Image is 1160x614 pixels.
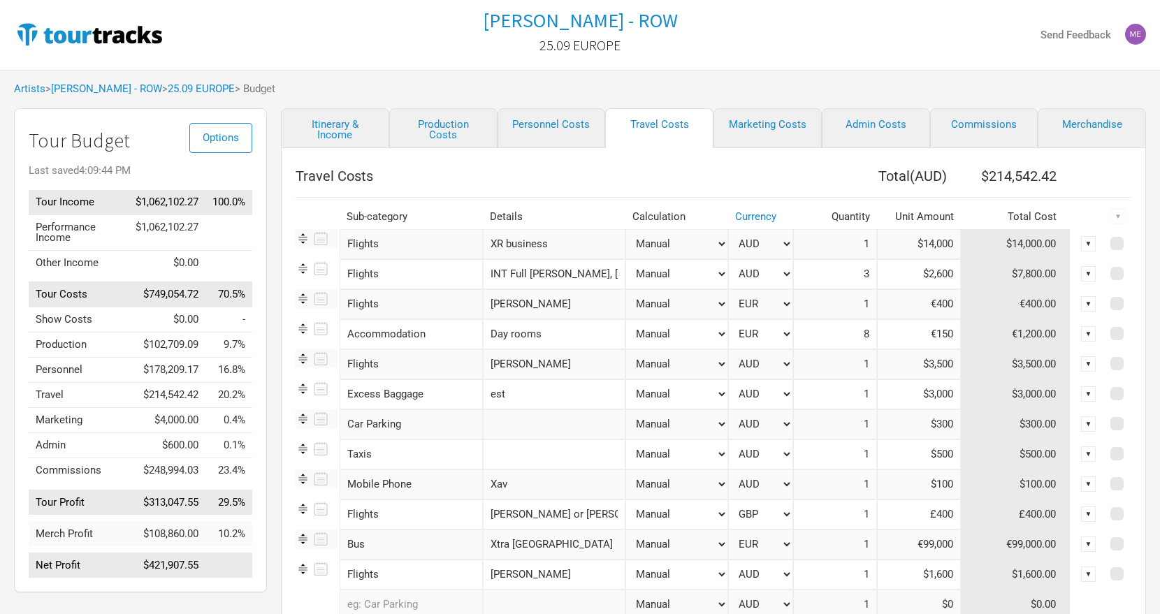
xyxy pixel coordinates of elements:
[205,490,252,515] td: Tour Profit as % of Tour Income
[483,259,626,289] input: INT Full Paul, Jackson, Lachy,
[961,289,1071,319] td: €400.00
[189,123,252,153] button: Options
[1081,536,1096,552] div: ▼
[296,502,310,516] img: Re-order
[296,441,310,456] img: Re-order
[129,553,205,578] td: $421,907.55
[483,529,626,560] input: Xtra Spain
[1125,24,1146,45] img: Mel
[483,349,626,379] input: Nathan
[340,319,483,349] div: Accommodation
[203,131,239,144] span: Options
[961,205,1071,229] th: Total Cost
[205,358,252,383] td: Personnel as % of Tour Income
[793,205,877,229] th: Quantity
[340,289,483,319] div: Flights
[29,214,129,250] td: Performance Income
[296,381,310,396] img: Re-order
[340,469,483,499] div: Mobile Phone
[129,250,205,275] td: $0.00
[29,490,129,515] td: Tour Profit
[29,383,129,408] td: Travel
[129,190,205,215] td: $1,062,102.27
[1041,29,1111,41] strong: Send Feedback
[1081,506,1096,522] div: ▼
[129,490,205,515] td: $313,047.55
[205,458,252,483] td: Commissions as % of Tour Income
[961,162,1071,190] th: $214,542.42
[235,84,275,94] span: > Budget
[281,108,389,148] a: Itinerary & Income
[340,439,483,469] div: Taxis
[296,532,310,546] img: Re-order
[793,162,961,190] th: Total ( AUD )
[296,472,310,486] img: Re-order
[483,289,626,319] input: Guillaume
[340,529,483,560] div: Bus
[340,205,483,229] th: Sub-category
[14,20,165,48] img: TourTracks
[340,349,483,379] div: Flights
[29,130,252,152] h1: Tour Budget
[1081,356,1096,372] div: ▼
[129,458,205,483] td: $248,994.03
[625,205,728,229] th: Calculation
[1081,446,1096,462] div: ▼
[129,307,205,332] td: $0.00
[1081,266,1096,282] div: ▼
[483,229,626,259] input: XR business
[29,458,129,483] td: Commissions
[168,82,235,95] a: 25.09 EUROPE
[162,84,235,94] span: >
[205,190,252,215] td: Tour Income as % of Tour Income
[340,560,483,590] div: Flights
[961,229,1071,259] td: $14,000.00
[1081,386,1096,402] div: ▼
[129,408,205,433] td: $4,000.00
[296,321,310,336] img: Re-order
[961,409,1071,439] td: $300.00
[1081,476,1096,492] div: ▼
[1081,236,1096,251] div: ▼
[29,250,129,275] td: Other Income
[340,259,483,289] div: Flights
[29,190,129,215] td: Tour Income
[1081,567,1096,582] div: ▼
[29,307,129,332] td: Show Costs
[129,433,205,458] td: $600.00
[129,214,205,250] td: $1,062,102.27
[296,351,310,366] img: Re-order
[205,214,252,250] td: Performance Income as % of Tour Income
[205,250,252,275] td: Other Income as % of Tour Income
[29,553,129,578] td: Net Profit
[51,82,162,95] a: [PERSON_NAME] - ROW
[205,522,252,546] td: Merch Profit as % of Tour Income
[483,560,626,590] input: Josh
[930,108,1038,148] a: Commissions
[340,499,483,529] div: Flights
[961,499,1071,529] td: £400.00
[29,408,129,433] td: Marketing
[129,383,205,408] td: $214,542.42
[877,205,961,229] th: Unit Amount
[389,108,498,148] a: Production Costs
[296,291,310,306] img: Re-order
[735,210,776,223] a: Currency
[29,433,129,458] td: Admin
[205,383,252,408] td: Travel as % of Tour Income
[14,82,45,95] a: Artists
[129,282,205,307] td: $749,054.72
[483,10,678,31] a: [PERSON_NAME] - ROW
[961,469,1071,499] td: $100.00
[296,411,310,426] img: Re-order
[961,319,1071,349] td: €1,200.00
[296,168,373,184] span: Travel Costs
[483,8,678,33] h1: [PERSON_NAME] - ROW
[1081,326,1096,342] div: ▼
[539,31,621,60] a: 25.09 EUROPE
[1110,209,1126,224] div: ▼
[129,522,205,546] td: $108,860.00
[498,108,606,148] a: Personnel Costs
[340,229,483,259] div: Flights
[961,529,1071,560] td: €99,000.00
